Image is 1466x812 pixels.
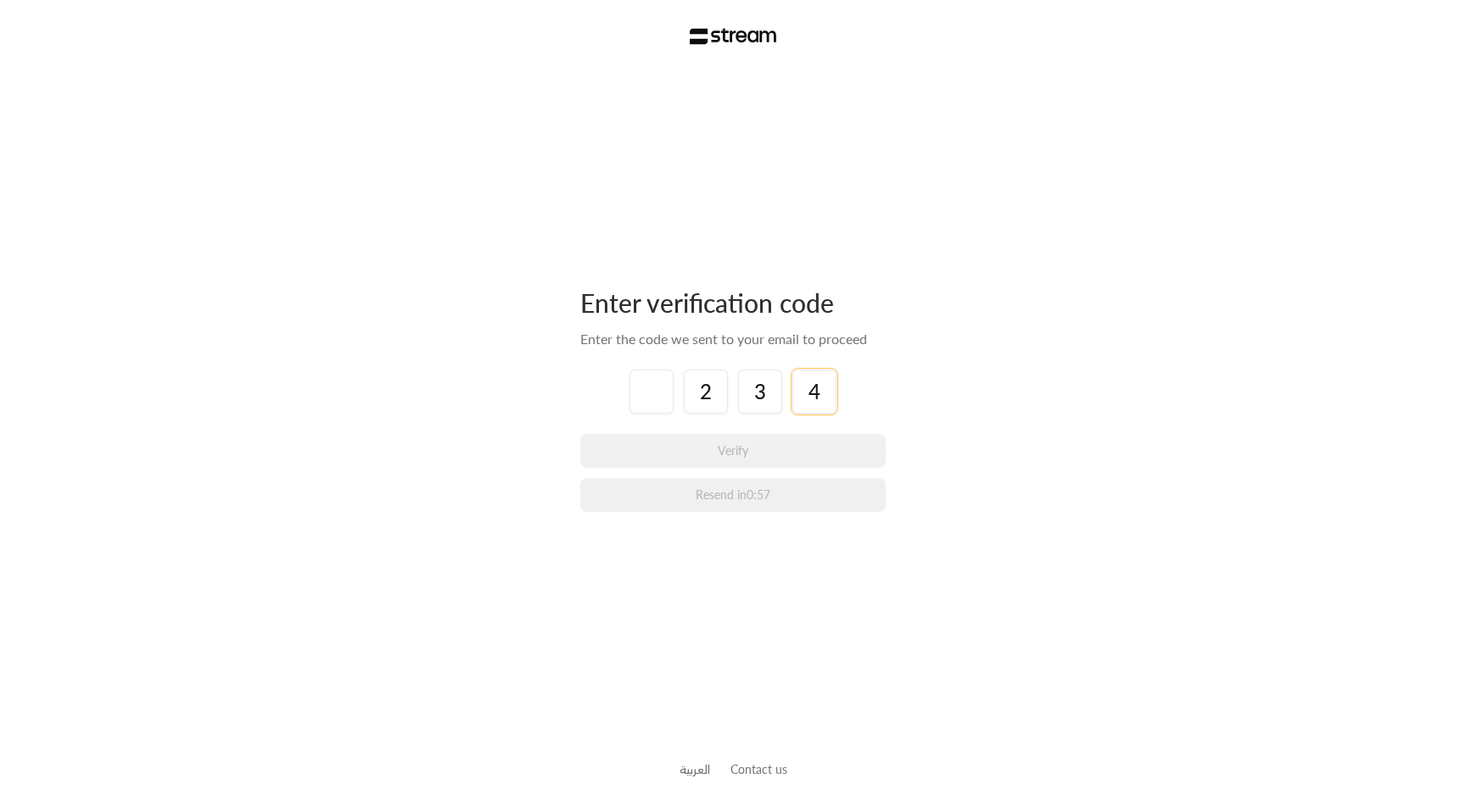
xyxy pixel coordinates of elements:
[730,760,787,778] button: Contact us
[690,28,777,45] img: Stream Logo
[680,754,710,785] a: العربية
[730,762,787,776] a: Contact us
[580,329,886,349] div: Enter the code we sent to your email to proceed
[580,286,886,319] div: Enter verification code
